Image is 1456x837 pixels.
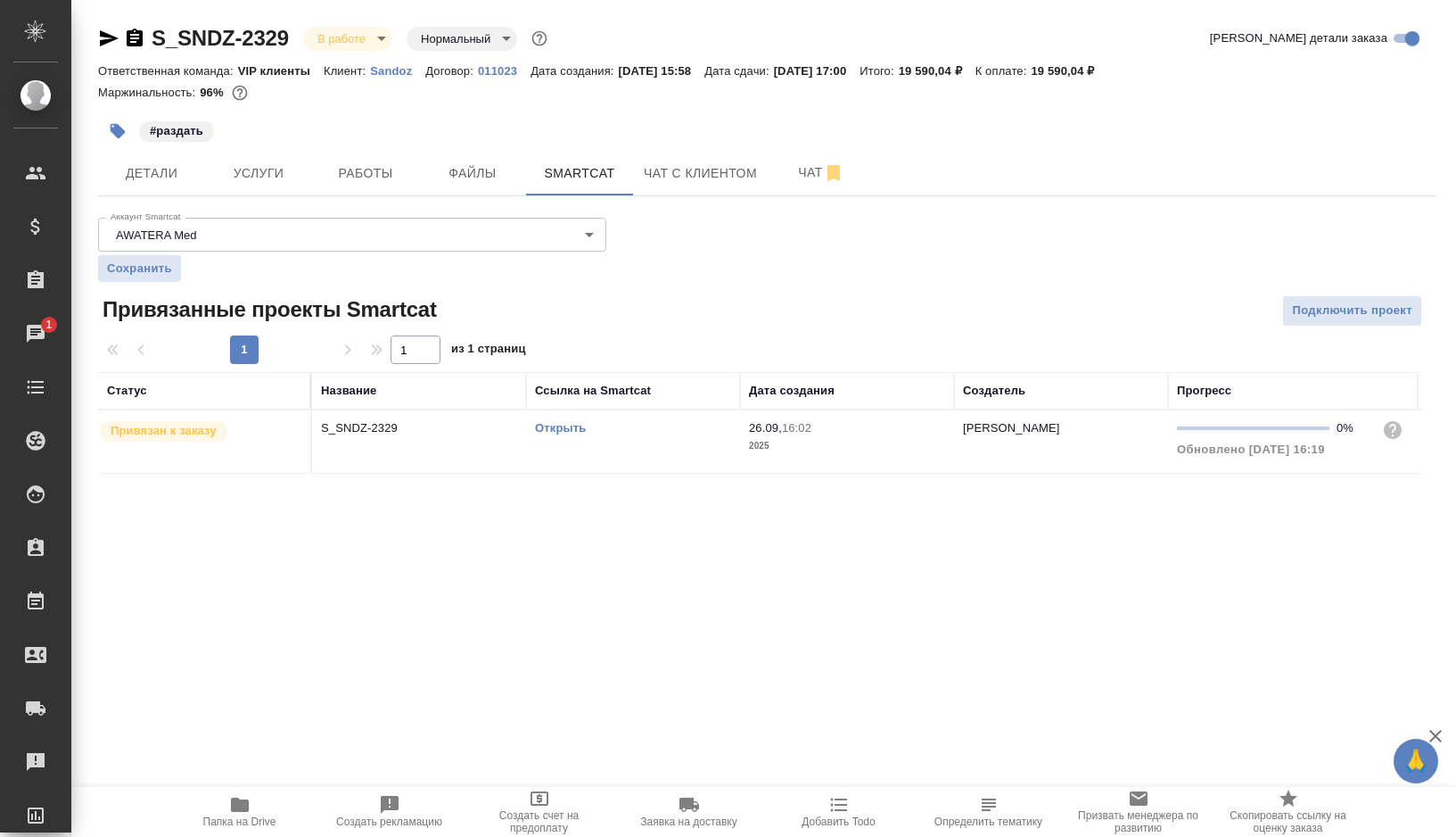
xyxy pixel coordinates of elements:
div: Прогресс [1177,382,1231,400]
p: 011023 [478,64,531,78]
a: Открыть [535,421,586,435]
div: В работе [303,27,392,51]
div: Создатель [963,382,1025,400]
p: 26.09, [749,421,782,435]
a: S_SNDZ-2329 [152,26,289,50]
span: Подключить проект [1292,301,1412,321]
button: Нормальный [415,31,496,46]
p: [DATE] 15:58 [619,64,705,78]
button: Скопировать ссылку [124,28,145,49]
span: Работы [323,162,408,185]
button: В работе [312,31,371,46]
button: Создать счет на предоплату [465,787,614,837]
p: Дата сдачи: [704,64,773,78]
span: Сохранить [107,260,172,278]
p: Итого: [860,64,898,78]
span: 🙏 [1401,742,1431,780]
button: Добавить тэг [98,112,137,151]
button: AWATERA Med [111,228,202,243]
p: К оплате: [975,64,1032,78]
span: Smartcat [537,162,622,185]
span: Скопировать ссылку на оценку заказа [1224,809,1353,834]
button: 700.00 RUB; [228,81,251,104]
button: 🙏 [1394,739,1438,783]
div: Ссылка на Smartcat [535,382,651,400]
p: Клиент: [324,64,370,78]
p: Маржинальность: [98,86,200,99]
div: Название [321,382,376,400]
span: Обновлено [DATE] 16:19 [1177,443,1325,456]
p: 16:02 [782,421,811,435]
span: Файлы [430,162,515,185]
div: AWATERA Med [98,218,606,252]
button: Заявка на доставку [614,787,764,837]
button: Призвать менеджера по развитию [1064,787,1213,837]
span: Чат с клиентом [644,162,757,185]
button: Скопировать ссылку на оценку заказа [1213,787,1363,837]
p: VIP клиенты [238,64,324,78]
span: Услуги [216,162,301,185]
p: Привязан к заказу [111,422,217,440]
p: Ответственная команда: [98,64,238,78]
button: Подключить проект [1282,295,1422,327]
button: Скопировать ссылку для ЯМессенджера [98,28,119,49]
p: 19 590,04 ₽ [899,64,975,78]
span: раздать [137,122,216,137]
button: Определить тематику [914,787,1064,837]
p: Дата создания: [531,64,618,78]
button: Добавить Todo [764,787,914,837]
span: Заявка на доставку [640,816,736,828]
span: из 1 страниц [451,338,526,364]
span: [PERSON_NAME] детали заказа [1210,29,1387,47]
p: [PERSON_NAME] [963,421,1060,435]
span: Определить тематику [934,816,1042,828]
p: S_SNDZ-2329 [321,419,517,437]
div: Дата создания [749,382,835,400]
p: [DATE] 17:00 [774,64,860,78]
p: #раздать [150,122,203,140]
a: Sandoz [370,62,425,78]
p: Sandoz [370,64,425,78]
span: Добавить Todo [802,816,875,828]
div: Статус [107,382,147,400]
a: 011023 [478,62,531,78]
span: Детали [109,162,194,185]
p: 96% [200,86,227,99]
span: Чат [778,162,864,184]
p: 2025 [749,437,945,455]
p: Договор: [425,64,478,78]
span: Папка на Drive [203,816,276,828]
div: 0% [1337,419,1368,437]
span: Создать счет на предоплату [475,809,604,834]
button: Папка на Drive [165,787,315,837]
button: Создать рекламацию [315,787,465,837]
span: 1 [35,316,62,334]
span: Создать рекламацию [336,816,442,828]
button: Доп статусы указывают на важность/срочность заказа [528,27,551,50]
p: 19 590,04 ₽ [1031,64,1107,78]
span: Призвать менеджера по развитию [1074,809,1203,834]
a: 1 [4,311,67,356]
button: Сохранить [98,255,181,282]
svg: Отписаться [823,162,844,184]
span: Привязанные проекты Smartcat [98,295,437,324]
div: В работе [407,27,517,51]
